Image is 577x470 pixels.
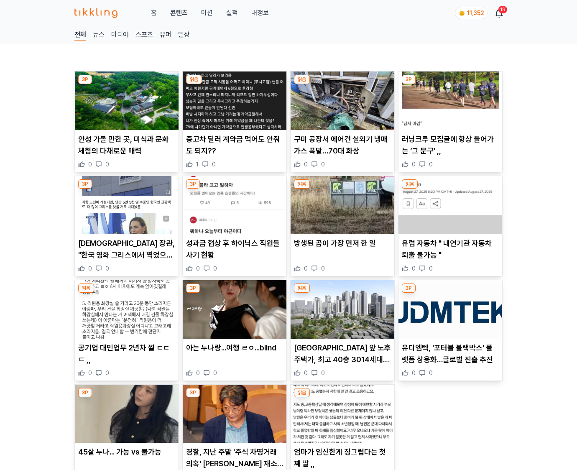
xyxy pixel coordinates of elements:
div: 읽음 [294,75,310,84]
p: 공기업 대민업무 2년차 썰 ㄷㄷㄷ ,, [78,342,175,365]
div: 3P [186,179,200,189]
p: 유디엠텍, '포터블 블랙박스' 플랫폼 상용화…글로벌 진출 추진 [402,342,499,365]
div: 3P [186,388,200,397]
span: 0 [213,369,217,377]
span: 0 [213,264,217,273]
p: 엄마가 임신한게 징그럽다는 첫째 딸 ,, [294,446,391,470]
a: 홈 [151,8,157,18]
p: 중고차 딜러 계약금 먹어도 안줘도 되지?? [186,133,283,157]
img: 방생된 곰이 가장 먼저 한 일 [291,176,394,235]
span: 0 [304,160,308,169]
span: 0 [412,264,416,273]
span: 0 [321,264,325,273]
button: 미션 [201,8,213,18]
div: 3P [402,75,416,84]
img: 유럽 자동차 " 내연기관 자동차 퇴출 불가능 " [398,176,502,235]
span: 1 [196,160,199,169]
p: 안성 가볼 만한 곳, 미식과 문화 체험의 다채로운 매력 [78,133,175,157]
span: 0 [429,369,433,377]
span: 0 [412,369,416,377]
img: 티끌링 [74,8,117,18]
img: 구미 공장서 에어컨 실외기 냉매 가스 폭발…70대 화상 [291,72,394,130]
a: 실적 [226,8,238,18]
span: 0 [105,369,109,377]
div: 19 [498,6,507,13]
span: 0 [88,264,92,273]
img: 성과금 협상 후 하이닉스 직원들 사기 현황 [183,176,286,235]
div: 읽음 [186,75,202,84]
span: 0 [88,369,92,377]
a: 유머 [160,30,171,41]
img: 엄마가 임신한게 징그럽다는 첫째 딸 ,, [291,385,394,443]
span: 0 [196,369,200,377]
p: 45살 누나... 가능 vs 불가능 [78,446,175,458]
div: 3P [78,75,92,84]
a: 일상 [178,30,190,41]
div: 읽음 [294,179,310,189]
img: 공기업 대민업무 2년차 썰 ㄷㄷㄷ ,, [75,280,179,339]
p: 방생된 곰이 가장 먼저 한 일 [294,238,391,249]
img: coin [459,10,465,17]
div: 3P [78,179,92,189]
div: 읽음 중고차 딜러 계약금 먹어도 안줘도 되지?? 중고차 딜러 계약금 먹어도 안줘도 되지?? 1 0 [182,71,287,172]
span: 0 [105,264,109,273]
div: 읽음 [294,284,310,293]
div: 읽음 공기업 대민업무 2년차 썰 ㄷㄷㄷ ,, 공기업 대민업무 2년차 썰 ㄷㄷㄷ ,, 0 0 [74,280,179,381]
a: 콘텐츠 [170,8,188,18]
a: coin 11,352 [455,7,486,19]
div: 읽음 구미 공장서 에어컨 실외기 냉매 가스 폭발…70대 화상 구미 공장서 에어컨 실외기 냉매 가스 폭발…70대 화상 0 0 [290,71,395,172]
div: 읽음 [402,179,418,189]
p: [DEMOGRAPHIC_DATA] 장관, "한국 영화 그리스에서 찍었으면“ [78,238,175,261]
p: 러닝크루 모집글에 항상 들어가는 ‘그 문구’ ,, [402,133,499,157]
a: 내정보 [251,8,269,18]
img: 45살 누나... 가능 vs 불가능 [75,385,179,443]
span: 0 [304,369,308,377]
img: 안성 가볼 만한 곳, 미식과 문화 체험의 다채로운 매력 [75,72,179,130]
img: 중고차 딜러 계약금 먹어도 안줘도 되지?? [183,72,286,130]
a: 스포츠 [135,30,153,41]
div: 읽음 유럽 자동차 " 내연기관 자동차 퇴출 불가능 " 유럽 자동차 " 내연기관 자동차 퇴출 불가능 " 0 0 [398,176,503,277]
span: 0 [304,264,308,273]
div: 읽음 [294,388,310,397]
span: 0 [212,160,216,169]
div: 3P [78,388,92,397]
div: 3P [402,284,416,293]
span: 0 [412,160,416,169]
div: 3P 아는 누나랑...여행 ㄹㅇ...blind 아는 누나랑...여행 ㄹㅇ...blind 0 0 [182,280,287,381]
a: 뉴스 [93,30,105,41]
img: 아는 누나랑...여행 ㄹㅇ...blind [183,280,286,339]
div: 읽음 효창공원 앞 노후 주택가, 최고 40층 3014세대로 재개발 [GEOGRAPHIC_DATA] 앞 노후 주택가, 최고 40층 3014세대로 재개발 0 0 [290,280,395,381]
div: 3P 안성 가볼 만한 곳, 미식과 문화 체험의 다채로운 매력 안성 가볼 만한 곳, 미식과 문화 체험의 다채로운 매력 0 0 [74,71,179,172]
img: 그리스 장관, "한국 영화 그리스에서 찍었으면“ [75,176,179,235]
span: 0 [429,264,433,273]
p: 성과금 협상 후 하이닉스 직원들 사기 현황 [186,238,283,261]
span: 0 [321,160,325,169]
p: 아는 누나랑...여행 ㄹㅇ...blind [186,342,283,354]
a: 미디어 [111,30,129,41]
p: 유럽 자동차 " 내연기관 자동차 퇴출 불가능 " [402,238,499,261]
a: 전체 [74,30,86,41]
div: 읽음 방생된 곰이 가장 먼저 한 일 방생된 곰이 가장 먼저 한 일 0 0 [290,176,395,277]
p: 구미 공장서 에어컨 실외기 냉매 가스 폭발…70대 화상 [294,133,391,157]
p: [GEOGRAPHIC_DATA] 앞 노후 주택가, 최고 40층 3014세대로 재개발 [294,342,391,365]
img: 러닝크루 모집글에 항상 들어가는 ‘그 문구’ ,, [398,72,502,130]
div: 3P 러닝크루 모집글에 항상 들어가는 ‘그 문구’ ,, 러닝크루 모집글에 항상 들어가는 ‘그 문구’ ,, 0 0 [398,71,503,172]
p: 경찰, 지난 주말 '주식 차명거래 의혹' [PERSON_NAME] 재소환 조사 [186,446,283,470]
span: 11,352 [467,10,484,16]
img: 효창공원 앞 노후 주택가, 최고 40층 3014세대로 재개발 [291,280,394,339]
img: 경찰, 지난 주말 '주식 차명거래 의혹' 이춘석 재소환 조사 [183,385,286,443]
span: 0 [88,160,92,169]
span: 0 [321,369,325,377]
img: 유디엠텍, '포터블 블랙박스' 플랫폼 상용화…글로벌 진출 추진 [398,280,502,339]
div: 3P 성과금 협상 후 하이닉스 직원들 사기 현황 성과금 협상 후 하이닉스 직원들 사기 현황 0 0 [182,176,287,277]
span: 0 [429,160,433,169]
div: 3P [186,284,200,293]
div: 3P 유디엠텍, '포터블 블랙박스' 플랫폼 상용화…글로벌 진출 추진 유디엠텍, '포터블 블랙박스' 플랫폼 상용화…글로벌 진출 추진 0 0 [398,280,503,381]
span: 0 [196,264,200,273]
a: 19 [496,8,503,18]
span: 0 [105,160,109,169]
div: 3P 그리스 장관, "한국 영화 그리스에서 찍었으면“ [DEMOGRAPHIC_DATA] 장관, "한국 영화 그리스에서 찍었으면“ 0 0 [74,176,179,277]
div: 읽음 [78,284,94,293]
